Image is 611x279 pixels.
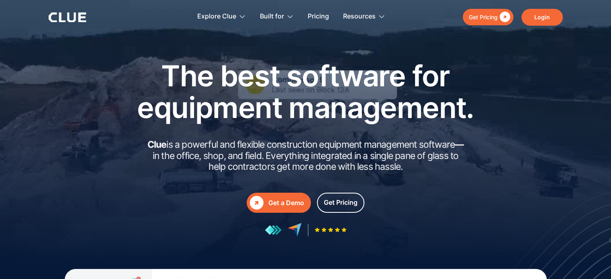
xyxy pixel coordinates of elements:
[145,139,466,173] h2: is a powerful and flexible construction equipment management software in the office, shop, and fi...
[250,196,264,210] div: 
[308,4,329,29] a: Pricing
[455,139,464,150] strong: —
[571,240,611,279] iframe: Chat Widget
[463,9,513,25] a: Get Pricing
[343,4,385,29] div: Resources
[315,227,347,232] img: Five-star rating icon
[324,198,358,208] div: Get Pricing
[469,12,498,22] div: Get Pricing
[247,193,311,213] a: Get a Demo
[125,60,486,123] h1: The best software for equipment management.
[521,9,563,26] a: Login
[498,12,510,22] div: 
[288,223,302,237] img: reviews at capterra
[260,4,284,29] div: Built for
[343,4,376,29] div: Resources
[265,225,282,235] img: reviews at getapp
[268,198,304,208] div: Get a Demo
[197,4,236,29] div: Explore Clue
[147,139,167,150] strong: Clue
[317,193,364,213] a: Get Pricing
[260,4,294,29] div: Built for
[197,4,246,29] div: Explore Clue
